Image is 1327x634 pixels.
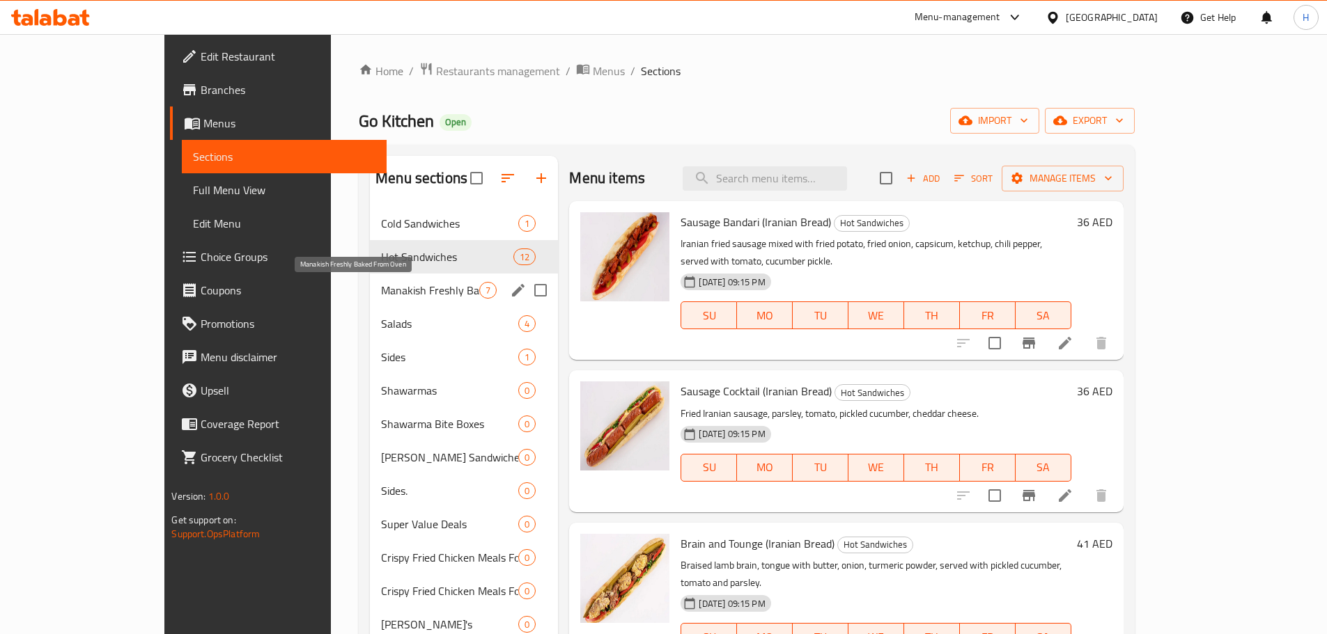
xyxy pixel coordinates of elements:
[904,171,942,187] span: Add
[518,382,536,399] div: items
[1021,306,1066,326] span: SA
[201,415,375,432] span: Coverage Report
[681,405,1071,422] p: Fried Iranian sausage, parsley, tomato, pickled cucumber, cheddar cheese.
[359,62,1134,80] nav: breadcrumb
[871,164,901,193] span: Select section
[519,351,535,364] span: 1
[381,349,518,365] span: Sides
[170,40,386,73] a: Edit Restaurant
[370,541,558,574] div: Crispy Fried Chicken Meals For One0
[381,549,518,566] span: Crispy Fried Chicken Meals For One
[519,317,535,331] span: 4
[951,168,996,189] button: Sort
[1045,108,1135,134] button: export
[170,340,386,374] a: Menu disclaimer
[518,415,536,432] div: items
[687,306,731,326] span: SU
[576,62,625,80] a: Menus
[1066,10,1158,25] div: [GEOGRAPHIC_DATA]
[854,306,899,326] span: WE
[436,63,560,79] span: Restaurants management
[641,63,681,79] span: Sections
[848,454,904,482] button: WE
[381,449,518,466] span: [PERSON_NAME] Sandwiches
[630,63,635,79] li: /
[1056,112,1124,129] span: export
[848,301,904,329] button: WE
[1077,212,1112,232] h6: 36 AED
[193,215,375,232] span: Edit Menu
[370,474,558,507] div: Sides.0
[381,449,518,466] div: Doner Sandwiches
[980,328,1009,358] span: Select to update
[201,48,375,65] span: Edit Restaurant
[170,73,386,106] a: Branches
[1077,381,1112,401] h6: 36 AED
[1013,170,1112,187] span: Manage items
[409,63,414,79] li: /
[370,207,558,240] div: Cold Sandwiches1
[1057,335,1073,351] a: Edit menu item
[1016,301,1071,329] button: SA
[743,457,787,477] span: MO
[519,451,535,464] span: 0
[525,161,558,195] button: Add section
[170,441,386,474] a: Grocery Checklist
[518,516,536,532] div: items
[854,457,899,477] span: WE
[170,374,386,407] a: Upsell
[1303,10,1309,25] span: H
[479,282,497,299] div: items
[381,583,518,599] span: Crispy Fried Chicken Meals For Sharing
[793,454,848,482] button: TU
[201,349,375,365] span: Menu disclaimer
[518,349,536,365] div: items
[201,282,375,299] span: Coupons
[519,551,535,564] span: 0
[370,374,558,407] div: Shawarmas0
[182,207,386,240] a: Edit Menu
[201,248,375,265] span: Choice Groups
[170,240,386,274] a: Choice Groups
[569,168,645,189] h2: Menu items
[440,114,472,131] div: Open
[518,315,536,332] div: items
[743,306,787,326] span: MO
[693,597,770,610] span: [DATE] 09:15 PM
[1085,479,1118,512] button: delete
[370,240,558,274] div: Hot Sandwiches12
[370,274,558,307] div: Manakish Freshly Baked From Oven7edit
[1012,479,1046,512] button: Branch-specific-item
[518,449,536,466] div: items
[945,168,1002,189] span: Sort items
[370,407,558,441] div: Shawarma Bite Boxes0
[201,449,375,466] span: Grocery Checklist
[519,618,535,631] span: 0
[182,140,386,173] a: Sections
[203,115,375,132] span: Menus
[381,616,518,633] span: [PERSON_NAME]'s
[519,217,535,230] span: 1
[518,549,536,566] div: items
[961,112,1028,129] span: import
[170,307,386,340] a: Promotions
[910,457,954,477] span: TH
[381,282,479,299] span: Manakish Freshly Baked From Oven
[901,168,945,189] button: Add
[381,482,518,499] span: Sides.
[370,574,558,608] div: Crispy Fried Chicken Meals For Sharing0
[381,415,518,432] div: Shawarma Bite Boxes
[359,105,434,136] span: Go Kitchen
[681,381,832,402] span: Sausage Cocktail (Iranian Bread)
[519,518,535,531] span: 0
[1057,487,1073,504] a: Edit menu item
[960,301,1016,329] button: FR
[687,457,731,477] span: SU
[170,106,386,140] a: Menus
[835,215,909,231] span: Hot Sandwiches
[835,384,910,401] div: Hot Sandwiches
[170,274,386,307] a: Coupons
